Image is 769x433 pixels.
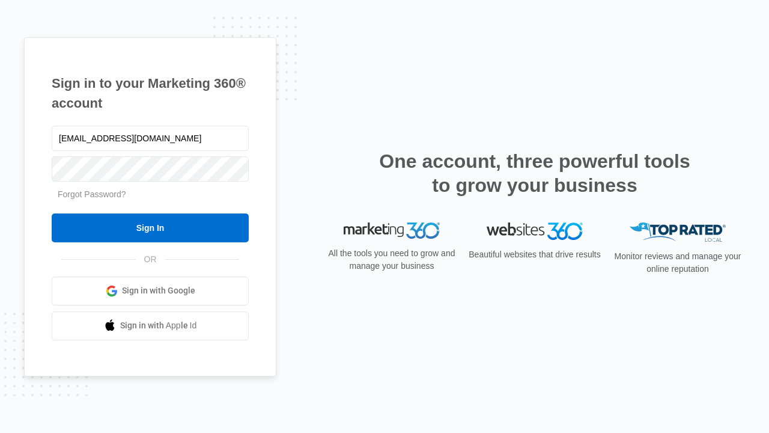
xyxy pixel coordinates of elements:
[52,312,249,340] a: Sign in with Apple Id
[324,247,459,272] p: All the tools you need to grow and manage your business
[52,213,249,242] input: Sign In
[122,284,195,297] span: Sign in with Google
[52,277,249,306] a: Sign in with Google
[610,250,745,275] p: Monitor reviews and manage your online reputation
[120,319,197,332] span: Sign in with Apple Id
[52,126,249,151] input: Email
[52,73,249,113] h1: Sign in to your Marketing 360® account
[375,149,694,197] h2: One account, three powerful tools to grow your business
[467,248,602,261] p: Beautiful websites that drive results
[630,223,726,242] img: Top Rated Local
[58,189,126,199] a: Forgot Password?
[344,223,440,239] img: Marketing 360
[487,223,583,240] img: Websites 360
[136,253,165,266] span: OR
